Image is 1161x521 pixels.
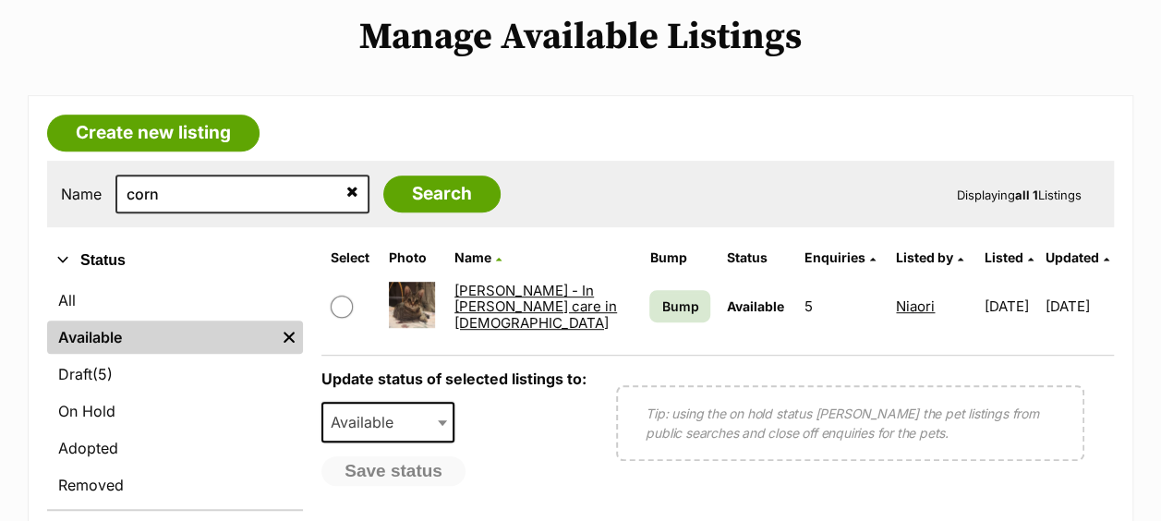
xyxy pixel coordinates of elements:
[323,409,412,435] span: Available
[47,280,303,509] div: Status
[323,243,380,273] th: Select
[454,249,502,265] a: Name
[1046,249,1099,265] span: Updated
[47,284,303,317] a: All
[1046,249,1109,265] a: Updated
[984,249,1022,265] span: Listed
[61,186,102,202] label: Name
[797,274,887,338] td: 5
[381,243,445,273] th: Photo
[804,249,865,265] span: translation missing: en.admin.listings.index.attributes.enquiries
[47,115,260,151] a: Create new listing
[646,404,1055,442] p: Tip: using the on hold status [PERSON_NAME] the pet listings from public searches and close off e...
[275,321,303,354] a: Remove filter
[1046,274,1112,338] td: [DATE]
[92,363,113,385] span: (5)
[47,468,303,502] a: Removed
[642,243,718,273] th: Bump
[321,456,466,486] button: Save status
[47,394,303,428] a: On Hold
[47,321,275,354] a: Available
[47,357,303,391] a: Draft
[383,176,501,212] input: Search
[321,370,587,388] label: Update status of selected listings to:
[976,274,1043,338] td: [DATE]
[47,431,303,465] a: Adopted
[321,402,454,442] span: Available
[649,290,710,322] a: Bump
[454,282,617,332] a: [PERSON_NAME] - In [PERSON_NAME] care in [DEMOGRAPHIC_DATA]
[896,249,953,265] span: Listed by
[896,297,935,315] a: Niaori
[984,249,1033,265] a: Listed
[720,243,795,273] th: Status
[47,248,303,273] button: Status
[1015,188,1038,202] strong: all 1
[957,188,1082,202] span: Displaying Listings
[661,297,698,316] span: Bump
[804,249,876,265] a: Enquiries
[454,249,491,265] span: Name
[896,249,963,265] a: Listed by
[727,298,784,314] span: Available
